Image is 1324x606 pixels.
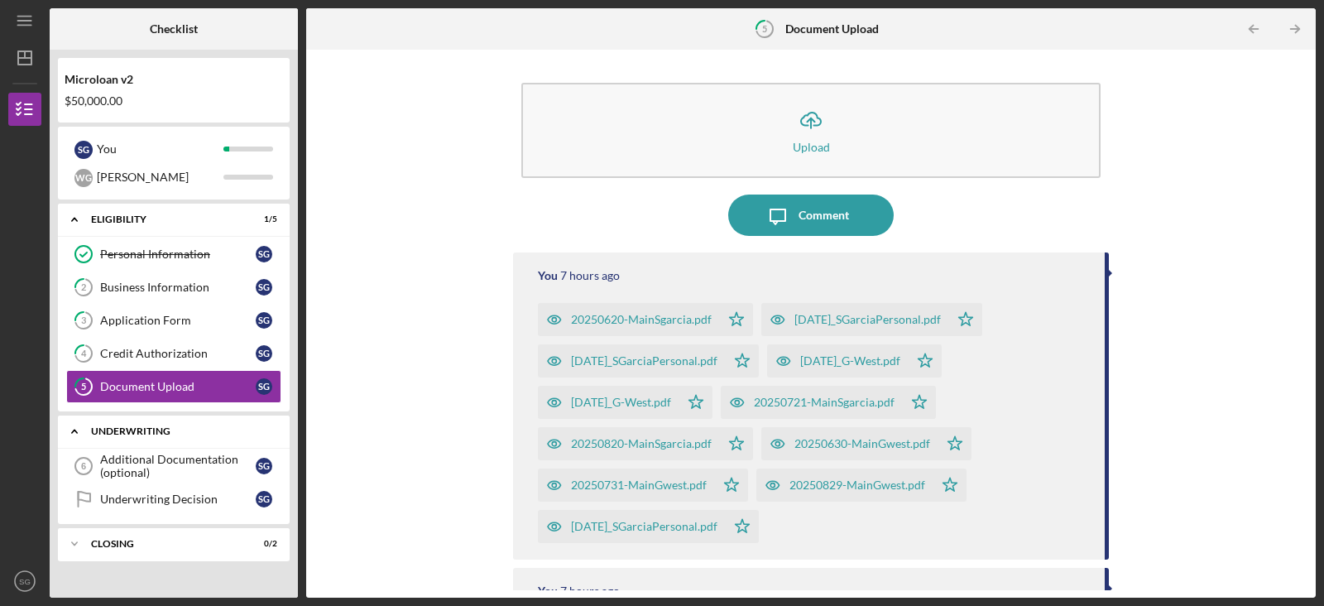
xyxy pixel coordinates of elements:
div: $50,000.00 [65,94,283,108]
div: Underwriting Decision [100,493,256,506]
a: 4Credit AuthorizationSG [66,337,281,370]
div: You [538,269,558,282]
a: 6Additional Documentation (optional)SG [66,450,281,483]
tspan: 4 [81,349,87,359]
text: SG [19,577,31,586]
div: You [97,135,223,163]
button: [DATE]_SGarciaPersonal.pdf [538,510,759,543]
button: [DATE]_SGarciaPersonal.pdf [761,303,982,336]
div: 0 / 2 [247,539,277,549]
div: Eligibility [91,214,236,224]
div: 20250630-MainGwest.pdf [794,437,930,450]
div: S G [256,345,272,362]
div: Underwriting [91,426,269,436]
div: 20250721-MainSgarcia.pdf [754,396,895,409]
div: Document Upload [100,380,256,393]
a: Personal InformationSG [66,238,281,271]
div: Credit Authorization [100,347,256,360]
button: Comment [728,195,894,236]
button: [DATE]_G-West.pdf [767,344,942,378]
div: S G [256,279,272,296]
div: S G [256,458,272,474]
time: 2025-09-24 21:54 [560,584,620,598]
div: S G [256,491,272,507]
a: 3Application FormSG [66,304,281,337]
tspan: 2 [81,282,86,293]
button: 20250721-MainSgarcia.pdf [721,386,936,419]
div: 20250620-MainSgarcia.pdf [571,313,712,326]
tspan: 5 [762,23,767,34]
div: Microloan v2 [65,73,283,86]
div: [DATE]_G-West.pdf [571,396,671,409]
a: 2Business InformationSG [66,271,281,304]
tspan: 5 [81,382,86,392]
button: SG [8,565,41,598]
div: Application Form [100,314,256,327]
div: 20250820-MainSgarcia.pdf [571,437,712,450]
div: You [538,584,558,598]
div: [PERSON_NAME] [97,163,223,191]
div: Upload [793,141,830,153]
div: S G [256,378,272,395]
button: 20250731-MainGwest.pdf [538,469,748,502]
div: Business Information [100,281,256,294]
div: Closing [91,539,236,549]
a: 5Document UploadSG [66,370,281,403]
button: 20250630-MainGwest.pdf [761,427,971,460]
button: [DATE]_G-West.pdf [538,386,712,419]
div: [DATE]_SGarciaPersonal.pdf [794,313,941,326]
div: [DATE]_G-West.pdf [800,354,900,368]
div: 20250829-MainGwest.pdf [789,479,925,492]
div: S G [256,312,272,329]
div: 20250731-MainGwest.pdf [571,479,707,492]
tspan: 3 [81,315,86,326]
tspan: 6 [81,461,86,471]
time: 2025-09-24 21:58 [560,269,620,282]
div: S G [256,246,272,262]
b: Document Upload [785,22,879,36]
button: Upload [521,83,1101,178]
div: Comment [799,195,849,236]
div: Additional Documentation (optional) [100,453,256,479]
div: S G [74,141,93,159]
button: [DATE]_SGarciaPersonal.pdf [538,344,759,378]
div: [DATE]_SGarciaPersonal.pdf [571,354,717,368]
div: Personal Information [100,248,256,261]
a: Underwriting DecisionSG [66,483,281,516]
button: 20250820-MainSgarcia.pdf [538,427,753,460]
div: [DATE]_SGarciaPersonal.pdf [571,520,717,533]
button: 20250829-MainGwest.pdf [756,469,967,502]
div: W G [74,169,93,187]
div: 1 / 5 [247,214,277,224]
b: Checklist [150,22,198,36]
button: 20250620-MainSgarcia.pdf [538,303,753,336]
